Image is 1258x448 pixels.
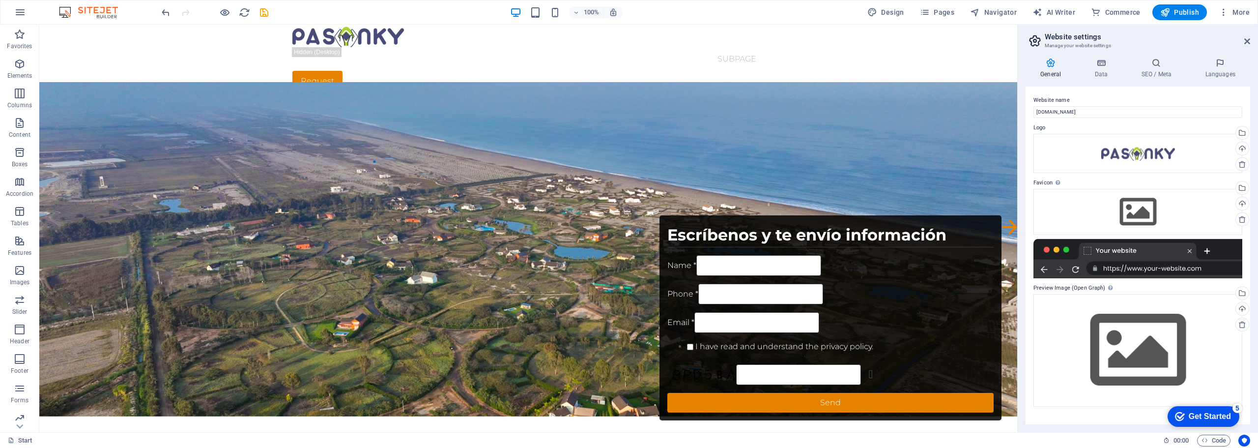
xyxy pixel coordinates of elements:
[219,6,230,18] button: Click here to leave preview mode and continue editing
[966,4,1021,20] button: Navigator
[57,6,130,18] img: Editor Logo
[1033,94,1242,106] label: Website name
[258,7,270,18] i: Save (Ctrl+S)
[1033,177,1242,189] label: Favicon
[569,6,603,18] button: 100%
[1033,294,1242,407] div: Select files from the file manager, stock photos, or upload file(s)
[1045,41,1230,50] h3: Manage your website settings
[867,7,904,17] span: Design
[7,42,32,50] p: Favorites
[1126,58,1190,79] h4: SEO / Meta
[12,160,28,168] p: Boxes
[863,4,908,20] div: Design (Ctrl+Alt+Y)
[1160,7,1199,17] span: Publish
[9,131,30,139] p: Content
[1029,4,1079,20] button: AI Writer
[12,308,28,316] p: Slider
[609,8,618,17] i: On resize automatically adjust zoom level to fit chosen device.
[1045,32,1250,41] h2: Website settings
[1091,7,1141,17] span: Commerce
[10,337,29,345] p: Header
[1033,106,1242,118] input: Name...
[1201,435,1226,447] span: Code
[8,5,80,26] div: Get Started 5 items remaining, 0% complete
[1238,435,1250,447] button: Usercentrics
[7,72,32,80] p: Elements
[7,101,32,109] p: Columns
[920,7,954,17] span: Pages
[1219,7,1250,17] span: More
[1026,58,1080,79] h4: General
[10,278,30,286] p: Images
[6,190,33,198] p: Accordion
[1190,58,1250,79] h4: Languages
[160,6,172,18] button: undo
[11,219,29,227] p: Tables
[1032,7,1075,17] span: AI Writer
[863,4,908,20] button: Design
[8,435,32,447] a: Click to cancel selection. Double-click to open Pages
[970,7,1017,17] span: Navigator
[73,2,83,12] div: 5
[1152,4,1207,20] button: Publish
[239,7,250,18] i: Reload page
[238,6,250,18] button: reload
[916,4,958,20] button: Pages
[1033,122,1242,134] label: Logo
[583,6,599,18] h6: 100%
[1215,4,1254,20] button: More
[1180,437,1182,444] span: :
[1173,435,1189,447] span: 00 00
[11,396,29,404] p: Forms
[29,11,71,20] div: Get Started
[1033,189,1242,235] div: Select files from the file manager, stock photos, or upload file(s)
[160,7,172,18] i: Undo: Change image (Ctrl+Z)
[1163,435,1189,447] h6: Session time
[8,249,31,257] p: Features
[1033,134,1242,173] div: Recurso1-04dc4mE2JEZPZ6KdXiV96g.png
[1197,435,1230,447] button: Code
[1087,4,1144,20] button: Commerce
[11,367,29,375] p: Footer
[258,6,270,18] button: save
[1033,282,1242,294] label: Preview Image (Open Graph)
[1080,58,1126,79] h4: Data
